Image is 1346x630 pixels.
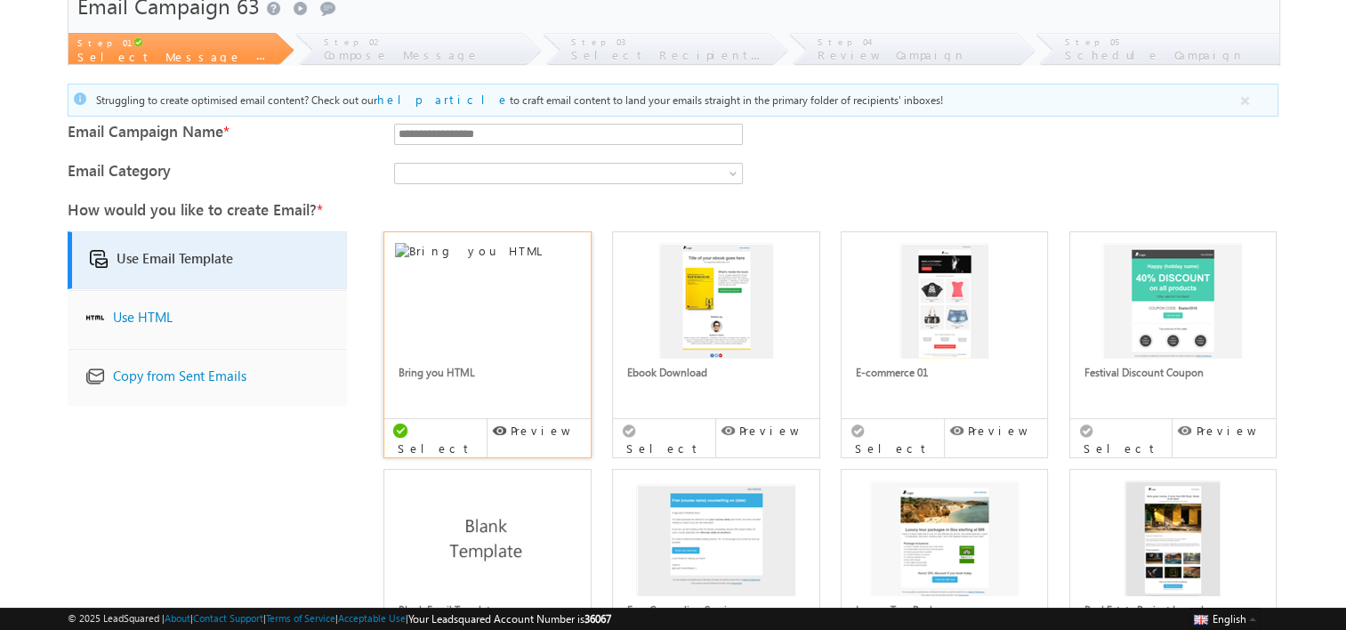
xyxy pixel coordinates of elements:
a: help article [377,92,510,107]
span: Step 03 [571,36,625,47]
div: Preview [1173,419,1276,444]
div: Use HTML [113,309,173,329]
a: Free Counseling Session [627,603,739,617]
div: Bring you HTML [395,243,580,359]
a: Copy from Sent Emails [68,349,347,407]
a: Use HTML [68,290,347,348]
span: Select Message Template [77,49,334,64]
span: Your Leadsquared Account Number is [408,612,611,626]
div: Email Category [68,163,368,183]
span: Step 01 [77,37,129,48]
div: Select [842,419,945,457]
a: About [165,612,190,624]
div: Use Email Template [117,250,233,271]
a: Use Email Template [68,231,347,289]
span: Step 02 [324,36,378,47]
img: Bring you HTML [395,243,580,326]
div: Copy from Sent Emails [113,367,246,388]
a: Ebook Download [627,366,707,379]
a: Acceptable Use [338,612,406,624]
a: Luxury Tour Package [856,603,952,617]
img: Real Estate Project Launch [1092,481,1253,605]
div: Preview [488,419,591,444]
div: Struggling to create optimised email content? Check out our to craft email content to land your e... [73,92,1247,109]
div: Free Counseling Session [624,481,809,596]
button: English [1189,608,1261,629]
div: Blank Email Template [395,481,580,596]
div: Real Estate Project Launch [1081,481,1266,596]
a: Blank Email Template [399,603,496,617]
a: Festival Discount Coupon [1084,366,1204,379]
img: Festival Discount Coupon [1092,243,1253,367]
img: E-commerce 01 [865,243,1025,367]
div: Preview [716,419,819,444]
span: Compose Message [324,47,480,62]
span: Schedule Campaign [1064,47,1244,62]
div: Select [613,419,716,457]
div: Select [384,419,488,457]
div: How would you like to create Email? [68,202,1279,231]
img: Blank Email Template [402,481,572,605]
img: Ebook Download [636,243,796,367]
div: Luxury Tour Package [852,481,1037,596]
div: Festival Discount Coupon [1081,243,1266,359]
a: Bring you HTML [399,366,475,379]
div: E-commerce 01 [852,243,1037,359]
img: Free Counseling Session [636,481,796,605]
div: Select [1070,419,1173,457]
a: Terms of Service [266,612,335,624]
img: info.svg [73,92,87,106]
span: Step 05 [1064,36,1124,47]
div: Preview [945,419,1048,444]
span: English [1213,612,1246,626]
span: © 2025 LeadSquared | | | | | [68,610,611,627]
a: E-commerce 01 [856,366,928,379]
a: Contact Support [193,612,263,624]
img: Luxury Tour Package [865,481,1025,605]
span: Select Recipients and Tags [571,47,865,62]
span: 36067 [584,612,611,626]
div: Email Campaign Name [68,124,368,140]
a: Real Estate Project Launch [1084,603,1207,617]
div: Ebook Download [624,243,809,359]
span: Review Campaign [818,47,966,62]
span: Step 04 [818,36,874,47]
